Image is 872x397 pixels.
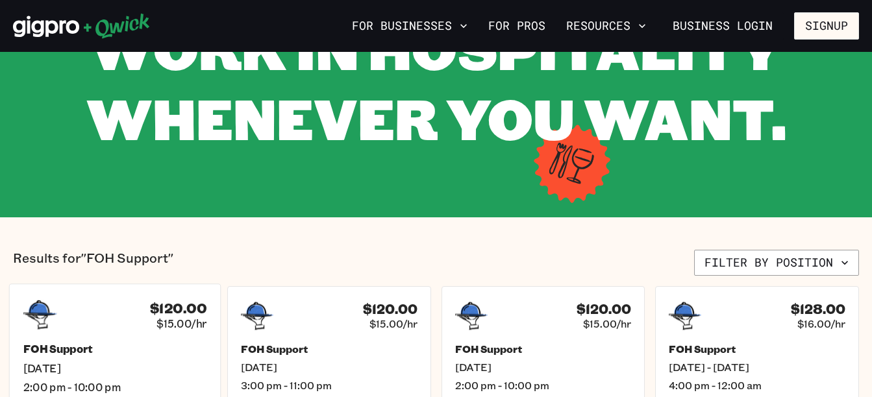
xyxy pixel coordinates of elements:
button: Signup [794,12,859,40]
span: [DATE] - [DATE] [669,361,845,374]
h5: FOH Support [23,343,207,356]
h4: $128.00 [791,301,845,317]
span: $16.00/hr [797,317,845,330]
h4: $120.00 [150,300,206,317]
span: 4:00 pm - 12:00 am [669,379,845,392]
span: [DATE] [241,361,417,374]
button: Filter by position [694,250,859,276]
span: 2:00 pm - 10:00 pm [455,379,632,392]
span: [DATE] [23,361,207,375]
h5: FOH Support [455,343,632,355]
span: $15.00/hr [583,317,631,330]
span: WORK IN HOSPITALITY WHENEVER YOU WANT. [86,10,786,155]
h5: FOH Support [669,343,845,355]
h4: $120.00 [577,301,631,317]
span: $15.00/hr [369,317,417,330]
span: [DATE] [455,361,632,374]
span: 3:00 pm - 11:00 pm [241,379,417,392]
a: Business Login [662,12,784,40]
p: Results for "FOH Support" [13,250,173,276]
button: Resources [561,15,651,37]
h5: FOH Support [241,343,417,355]
span: $15.00/hr [156,317,206,330]
a: For Pros [483,15,551,37]
span: 2:00 pm - 10:00 pm [23,380,207,394]
button: For Businesses [347,15,473,37]
h4: $120.00 [363,301,417,317]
